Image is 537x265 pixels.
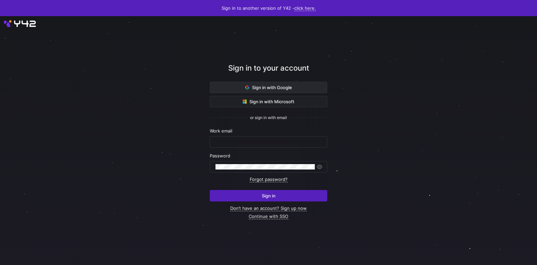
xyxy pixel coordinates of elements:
[262,193,276,198] span: Sign in
[294,5,316,11] a: click here.
[210,82,327,93] button: Sign in with Google
[210,96,327,107] button: Sign in with Microsoft
[230,205,307,211] a: Don’t have an account? Sign up now
[210,128,232,134] span: Work email
[245,85,292,90] span: Sign in with Google
[210,153,230,158] span: Password
[249,214,288,219] a: Continue with SSO
[250,177,288,182] a: Forgot password?
[243,99,294,104] span: Sign in with Microsoft
[210,190,327,201] button: Sign in
[210,63,327,82] div: Sign in to your account
[250,115,287,120] span: or sign in with email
